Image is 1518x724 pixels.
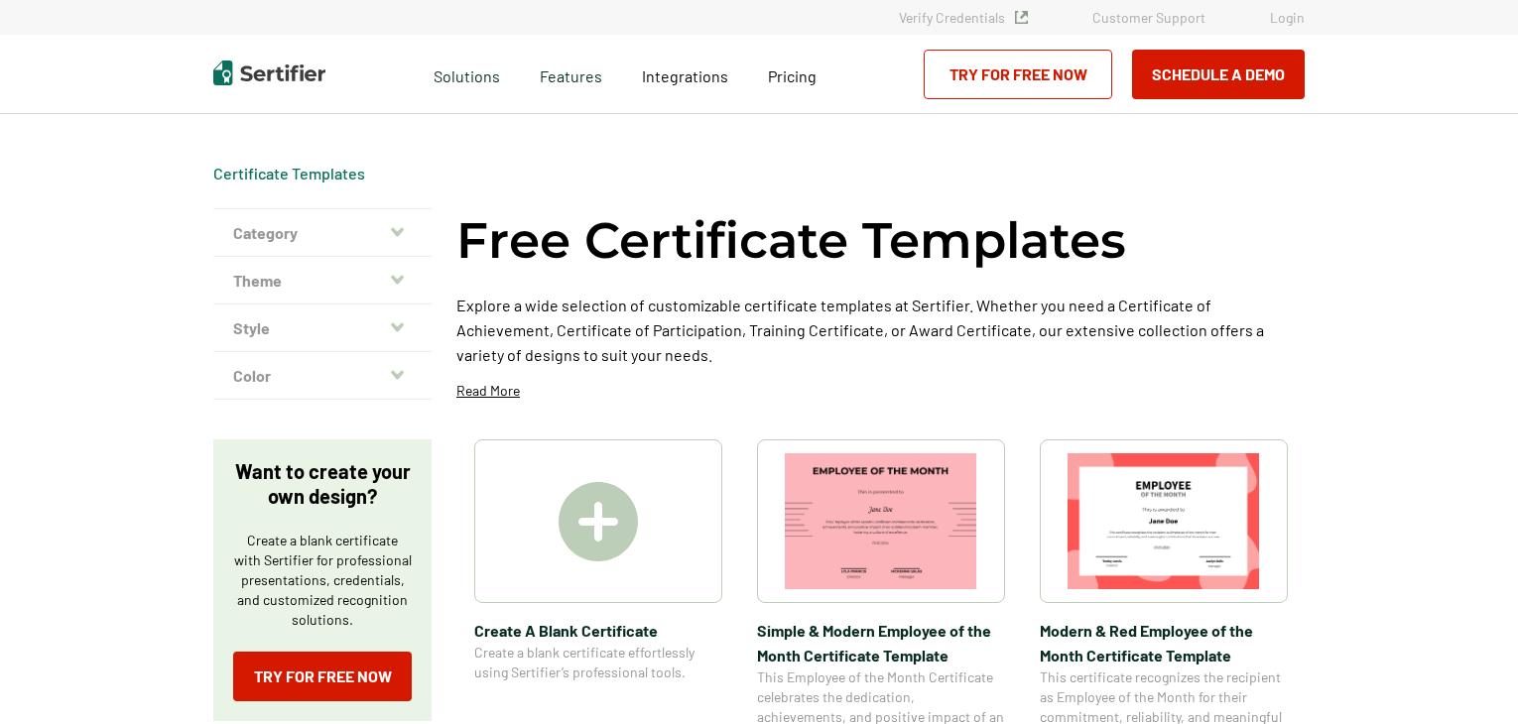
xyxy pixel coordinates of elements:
span: Simple & Modern Employee of the Month Certificate Template [757,618,1005,667]
span: Solutions [434,61,500,86]
button: Color [213,352,432,400]
button: Style [213,304,432,352]
button: Category [213,209,432,257]
img: Verified [1015,11,1028,24]
a: Try for Free Now [233,652,412,701]
a: Integrations [642,61,728,86]
a: Try for Free Now [924,50,1112,99]
span: Pricing [768,66,817,85]
span: Create A Blank Certificate [474,618,722,643]
a: Login [1270,9,1305,26]
p: Read More [456,381,520,401]
p: Want to create your own design? [233,459,412,509]
h1: Free Certificate Templates [456,208,1126,273]
img: Create A Blank Certificate [559,482,638,561]
span: Modern & Red Employee of the Month Certificate Template [1040,618,1288,667]
a: Pricing [768,61,817,86]
span: Features [540,61,602,86]
span: Create a blank certificate effortlessly using Sertifier’s professional tools. [474,643,722,682]
span: Certificate Templates [213,164,365,183]
button: Theme [213,257,432,304]
a: Certificate Templates [213,164,365,182]
a: Verify Credentials [899,9,1028,26]
p: Create a blank certificate with Sertifier for professional presentations, credentials, and custom... [233,531,412,630]
img: Simple & Modern Employee of the Month Certificate Template [785,453,977,589]
p: Explore a wide selection of customizable certificate templates at Sertifier. Whether you need a C... [456,293,1305,367]
img: Sertifier | Digital Credentialing Platform [213,60,325,85]
img: Modern & Red Employee of the Month Certificate Template [1068,453,1260,589]
a: Customer Support [1092,9,1205,26]
div: Breadcrumb [213,164,365,183]
span: Integrations [642,66,728,85]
